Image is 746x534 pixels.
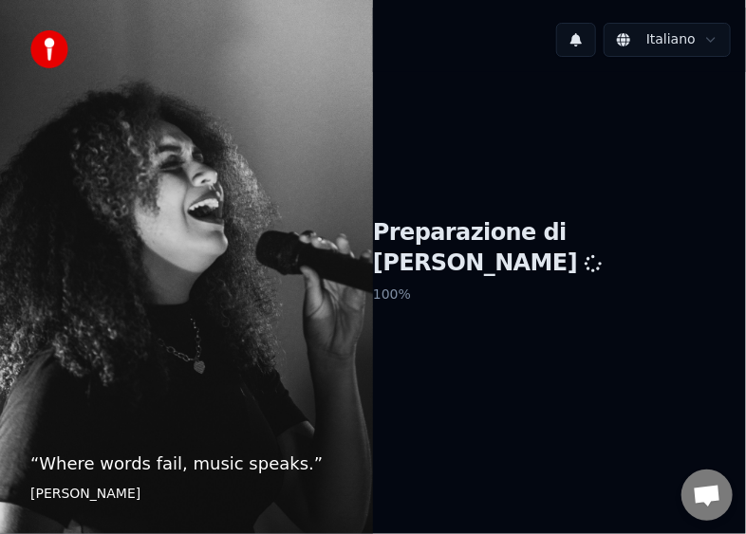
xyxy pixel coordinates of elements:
[373,278,746,312] p: 100 %
[30,30,68,68] img: youka
[681,470,733,521] div: Aprire la chat
[373,218,746,279] h1: Preparazione di [PERSON_NAME]
[30,485,343,504] footer: [PERSON_NAME]
[30,451,343,477] p: “ Where words fail, music speaks. ”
